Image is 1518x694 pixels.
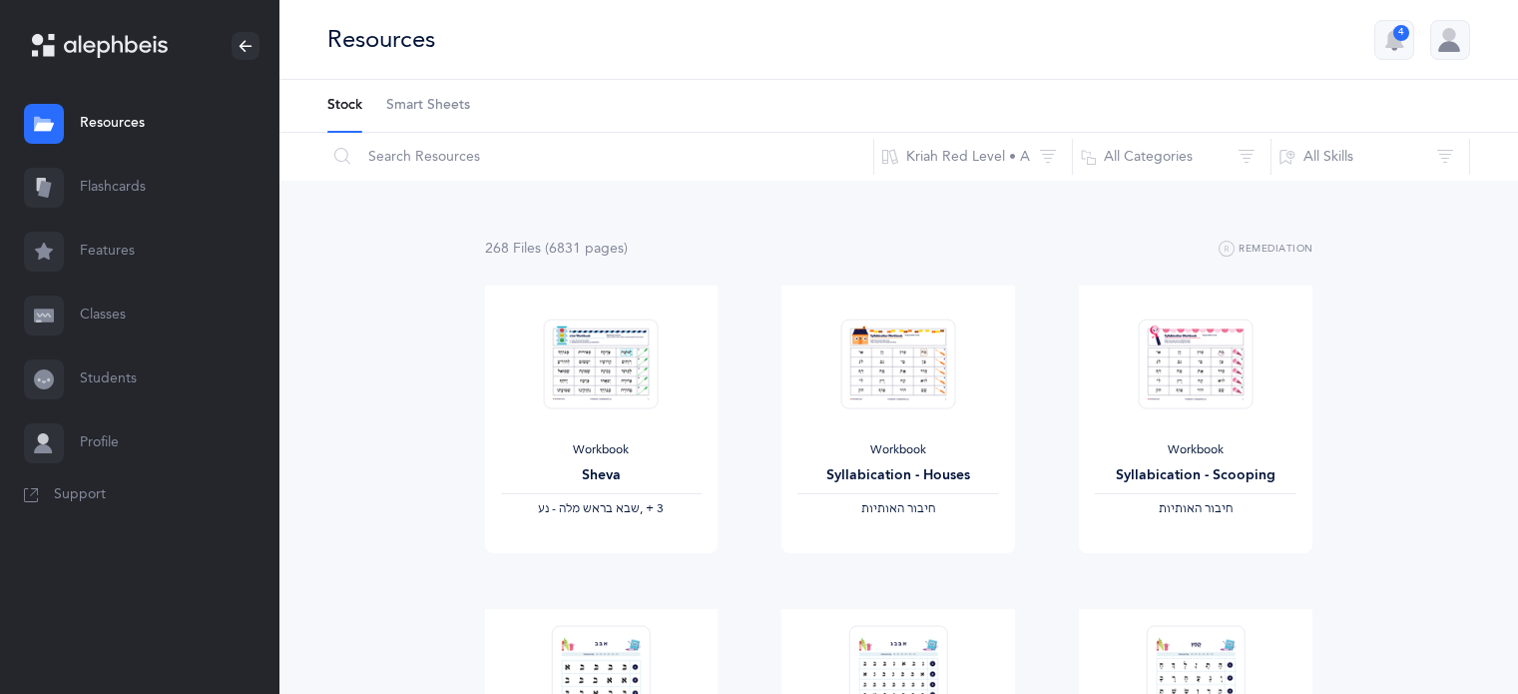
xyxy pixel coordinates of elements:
button: Remediation [1219,238,1313,262]
span: ‫חיבור האותיות‬ [861,501,935,515]
span: Support [54,485,106,505]
div: Syllabication - Scooping [1095,465,1296,486]
input: Search Resources [326,133,874,181]
span: s [618,241,624,257]
span: ‫חיבור האותיות‬ [1159,501,1233,515]
button: All Skills [1270,133,1470,181]
div: Sheva [501,465,703,486]
div: Syllabication - Houses [797,465,999,486]
div: ‪, + 3‬ [501,501,703,517]
span: ‫שבא בראש מלה - נע‬ [538,501,640,515]
button: Kriah Red Level • A [873,133,1073,181]
div: Workbook [1095,442,1296,458]
button: 4 [1374,20,1414,60]
img: Sheva-Workbook-Red_EN_thumbnail_1754012358.png [544,319,659,409]
span: Smart Sheets [386,96,470,116]
div: 4 [1393,25,1409,41]
div: Workbook [501,442,703,458]
div: Workbook [797,442,999,458]
img: Syllabication-Workbook-Level-1-EN_Red_Houses_thumbnail_1741114032.png [841,319,956,409]
span: (6831 page ) [545,241,628,257]
span: s [535,241,541,257]
button: All Categories [1072,133,1271,181]
img: Syllabication-Workbook-Level-1-EN_Red_Scooping_thumbnail_1741114434.png [1139,319,1254,409]
div: Resources [327,23,435,56]
span: 268 File [485,241,541,257]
